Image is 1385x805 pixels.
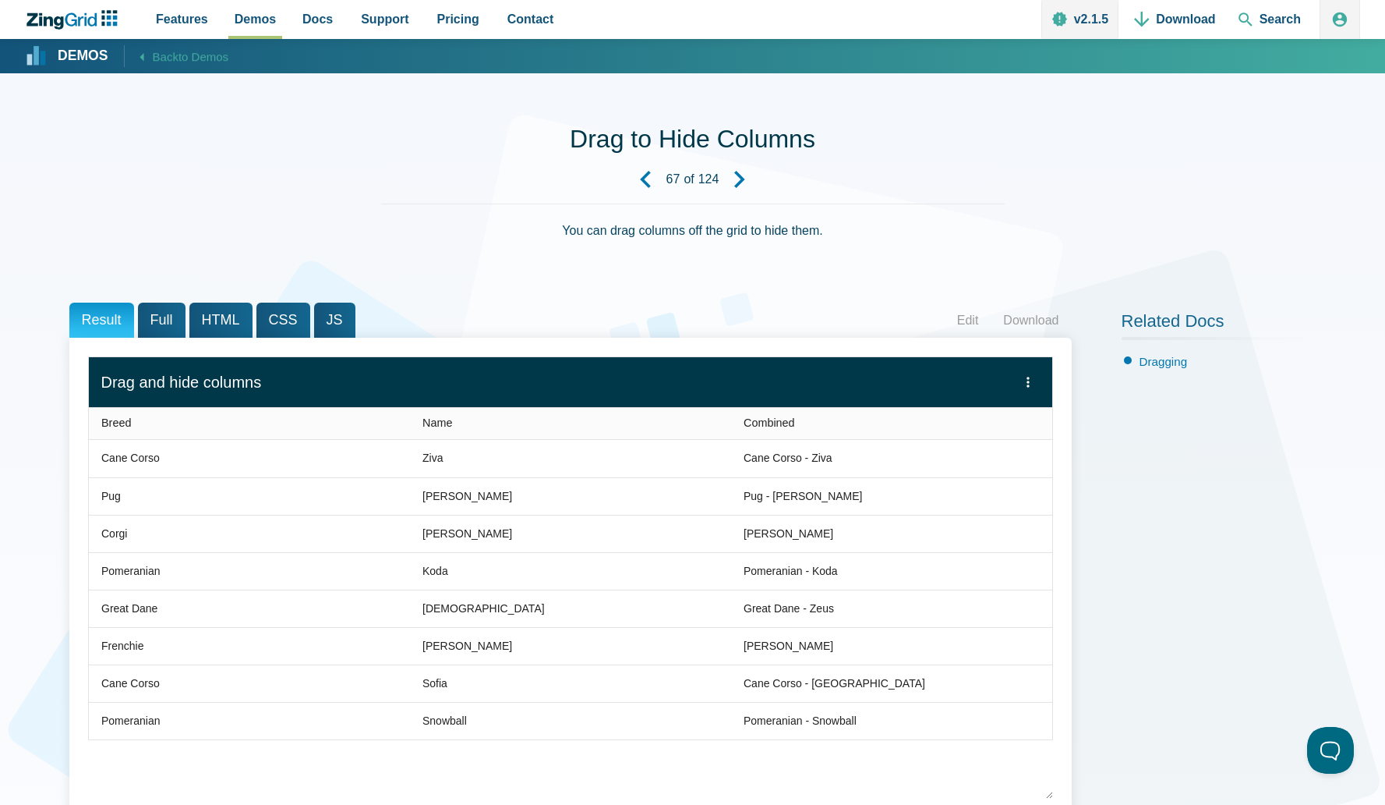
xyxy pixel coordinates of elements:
span: Full [138,303,185,338]
div: Pomeranian - Snowball [744,712,1040,731]
div: [DEMOGRAPHIC_DATA] [422,600,545,619]
span: Breed [101,417,131,429]
div: Snowball [422,712,467,731]
div: [PERSON_NAME] [744,525,1040,544]
div: Cane Corso [101,449,160,468]
a: Download [991,309,1071,332]
span: HTML [189,303,253,338]
div: Corgi [101,525,127,544]
span: Result [69,303,134,338]
span: Docs [302,9,333,30]
span: Pricing [437,9,479,30]
div: Pomeranian [101,712,161,731]
span: Back [153,47,229,66]
div: You can drag columns off the grid to hide them. [381,204,1005,278]
a: ZingChart Logo. Click to return to the homepage [25,10,125,30]
div: Pomeranian - Koda [744,562,1040,581]
div: [PERSON_NAME] [422,525,512,544]
span: Combined [744,417,795,429]
div: Cane Corso [101,675,160,693]
div: Great Dane [101,600,157,619]
div: Pug - [PERSON_NAME] [744,488,1040,506]
div: Ziva [422,449,443,468]
div: Pomeranian [101,562,161,581]
div: [PERSON_NAME] [744,637,1040,656]
span: Contact [507,9,554,30]
a: Next Demo [719,158,761,200]
span: of [684,173,694,186]
span: to Demos [178,50,228,63]
span: Name [422,417,452,429]
a: Previous Demo [624,158,666,200]
span: JS [314,303,355,338]
a: Demos [26,47,108,66]
a: Backto Demos [124,45,229,66]
h2: Related Docs [1122,310,1316,340]
strong: Demos [58,49,108,63]
div: Cane Corso - [GEOGRAPHIC_DATA] [744,675,1040,693]
strong: 67 [666,173,680,186]
span: Support [361,9,408,30]
span: Features [156,9,208,30]
span: Demos [235,9,276,30]
h1: Drag to Hide Columns [570,123,815,158]
div: Cane Corso - Ziva [744,449,1040,468]
a: Dragging [1139,355,1188,368]
div: [PERSON_NAME] [422,637,512,656]
strong: 124 [698,173,719,186]
div: Frenchie [101,637,143,656]
iframe: Help Scout Beacon - Open [1307,727,1354,774]
div: Sofia [422,675,447,693]
a: Edit [945,309,991,332]
div: Pug [101,488,121,506]
div: Koda [422,562,448,581]
span: CSS [256,303,310,338]
div: Great Dane - Zeus [744,600,1040,619]
div: Drag and hide columns [101,369,1016,395]
div: [PERSON_NAME] [422,488,512,506]
zg-button: menu [1016,357,1040,407]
